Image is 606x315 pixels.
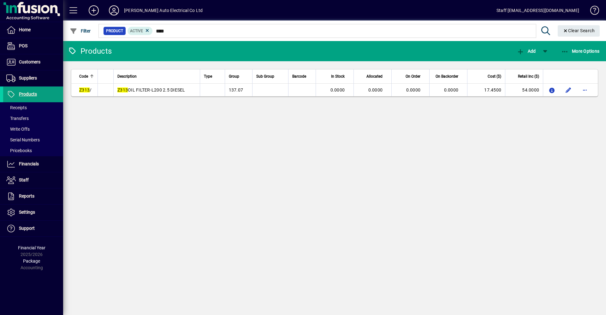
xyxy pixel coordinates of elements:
[19,59,40,64] span: Customers
[3,70,63,86] a: Suppliers
[563,85,573,95] button: Edit
[229,73,248,80] div: Group
[580,85,590,95] button: More options
[68,46,112,56] div: Products
[3,156,63,172] a: Financials
[488,73,501,80] span: Cost ($)
[3,145,63,156] a: Pricebooks
[19,75,37,80] span: Suppliers
[79,73,94,80] div: Code
[496,5,579,15] div: Staff [EMAIL_ADDRESS][DOMAIN_NAME]
[79,73,88,80] span: Code
[19,27,31,32] span: Home
[229,73,239,80] span: Group
[256,73,284,80] div: Sub Group
[366,73,383,80] span: Allocated
[84,5,104,16] button: Add
[19,177,29,182] span: Staff
[68,25,92,37] button: Filter
[19,43,27,48] span: POS
[128,27,153,35] mat-chip: Activation Status: Active
[19,210,35,215] span: Settings
[3,221,63,236] a: Support
[368,87,383,92] span: 0.0000
[6,137,40,142] span: Serial Numbers
[515,45,537,57] button: Add
[563,28,595,33] span: Clear Search
[79,87,90,92] em: Z313
[558,25,600,37] button: Clear
[292,73,306,80] span: Barcode
[358,73,388,80] div: Allocated
[320,73,350,80] div: In Stock
[3,188,63,204] a: Reports
[3,38,63,54] a: POS
[505,84,543,96] td: 54.0000
[106,28,123,34] span: Product
[19,92,37,97] span: Products
[3,172,63,188] a: Staff
[204,73,212,80] span: Type
[23,259,40,264] span: Package
[130,29,143,33] span: Active
[331,73,345,80] span: In Stock
[117,73,196,80] div: Description
[561,49,600,54] span: More Options
[518,73,539,80] span: Retail Inc ($)
[517,49,536,54] span: Add
[19,161,39,166] span: Financials
[560,45,601,57] button: More Options
[467,84,505,96] td: 17.4500
[3,102,63,113] a: Receipts
[585,1,598,22] a: Knowledge Base
[3,22,63,38] a: Home
[70,28,91,33] span: Filter
[117,87,128,92] em: Z313
[19,226,35,231] span: Support
[406,87,421,92] span: 0.0000
[6,148,32,153] span: Pricebooks
[117,87,185,92] span: OIL FILTER-L200 2.5 DIESEL
[395,73,426,80] div: On Order
[19,193,34,199] span: Reports
[3,134,63,145] a: Serial Numbers
[104,5,124,16] button: Profile
[229,87,243,92] span: 137.07
[204,73,221,80] div: Type
[292,73,312,80] div: Barcode
[406,73,420,80] span: On Order
[117,73,137,80] span: Description
[6,116,29,121] span: Transfers
[256,73,274,80] span: Sub Group
[6,105,27,110] span: Receipts
[3,205,63,220] a: Settings
[3,124,63,134] a: Write Offs
[444,87,459,92] span: 0.0000
[3,113,63,124] a: Transfers
[124,5,203,15] div: [PERSON_NAME] Auto Electrical Co Ltd
[330,87,345,92] span: 0.0000
[6,127,30,132] span: Write Offs
[18,245,45,250] span: Financial Year
[79,87,92,92] span: /
[433,73,464,80] div: On Backorder
[436,73,458,80] span: On Backorder
[3,54,63,70] a: Customers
